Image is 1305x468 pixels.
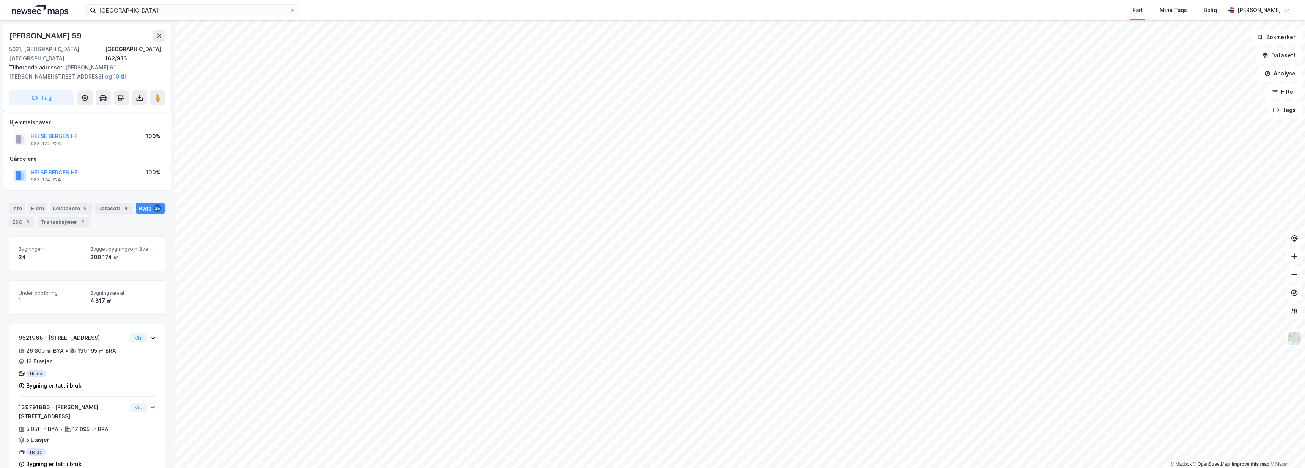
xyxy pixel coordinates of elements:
div: • [65,348,68,354]
div: 983 974 724 [31,141,61,147]
div: • [60,426,63,432]
div: 26 800 ㎡ BYA [26,346,64,355]
div: 12 Etasjer [26,357,52,366]
div: 9521968 - [STREET_ADDRESS] [19,333,127,342]
div: 200 174 ㎡ [90,253,156,262]
iframe: Chat Widget [1267,432,1305,468]
div: 2 [79,218,86,226]
div: Eiere [28,203,47,214]
div: [PERSON_NAME] [1237,6,1281,15]
div: 3 [24,218,31,226]
div: Kart [1132,6,1143,15]
div: [PERSON_NAME] 61, [PERSON_NAME][STREET_ADDRESS] [9,63,159,81]
div: 17 095 ㎡ BRA [72,425,108,434]
div: 1 [19,296,84,305]
div: 25 [153,204,162,212]
div: Bygning er tatt i bruk [26,381,82,390]
div: ESG [9,217,35,227]
div: 5 051 ㎡ BYA [26,425,58,434]
a: Improve this map [1232,462,1269,467]
div: [PERSON_NAME] 59 [9,30,83,42]
div: 139791886 - [PERSON_NAME][STREET_ADDRESS] [19,403,127,421]
div: Kontrollprogram for chat [1267,432,1305,468]
div: [GEOGRAPHIC_DATA], 162/913 [105,45,165,63]
div: Datasett [95,203,133,214]
a: Mapbox [1171,462,1192,467]
span: Bygget bygningsområde [90,246,156,252]
div: Bolig [1204,6,1217,15]
div: 24 [19,253,84,262]
button: Vis [130,333,147,342]
button: Tag [9,90,74,105]
div: 6 [82,204,89,212]
div: 100% [146,168,160,177]
div: 5021, [GEOGRAPHIC_DATA], [GEOGRAPHIC_DATA] [9,45,105,63]
div: Mine Tags [1160,6,1187,15]
div: 5 Etasjer [26,435,49,444]
div: 100% [146,132,160,141]
a: OpenStreetMap [1193,462,1230,467]
div: 4 817 ㎡ [90,296,156,305]
div: 130 195 ㎡ BRA [78,346,116,355]
img: logo.a4113a55bc3d86da70a041830d287a7e.svg [12,5,68,16]
div: 4 [122,204,130,212]
div: Info [9,203,25,214]
button: Bokmerker [1251,30,1302,45]
div: Transaksjoner [38,217,90,227]
button: Tags [1267,102,1302,118]
div: Gårdeiere [9,154,165,163]
span: Under oppføring [19,290,84,296]
button: Datasett [1256,48,1302,63]
span: Tilhørende adresser: [9,64,65,71]
div: Leietakere [50,203,92,214]
img: Z [1287,331,1302,346]
div: Bygg [136,203,165,214]
div: 983 974 724 [31,177,61,183]
button: Vis [130,403,147,412]
div: Hjemmelshaver [9,118,165,127]
span: Bygninger [19,246,84,252]
input: Søk på adresse, matrikkel, gårdeiere, leietakere eller personer [96,5,289,16]
button: Analyse [1258,66,1302,81]
button: Filter [1266,84,1302,99]
span: Bygningsareal [90,290,156,296]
